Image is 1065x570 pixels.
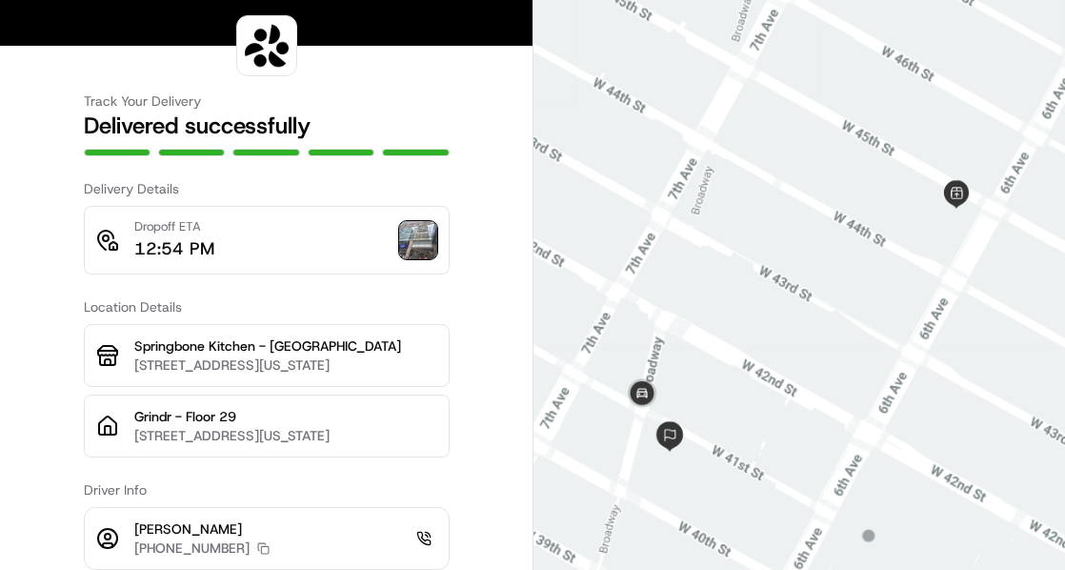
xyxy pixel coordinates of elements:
[84,297,450,316] h3: Location Details
[84,111,450,141] h2: Delivered successfully
[134,218,214,235] p: Dropoff ETA
[134,356,437,375] p: [STREET_ADDRESS][US_STATE]
[134,519,270,539] p: [PERSON_NAME]
[134,407,437,426] p: Grindr - Floor 29
[84,92,450,111] h3: Track Your Delivery
[134,426,437,445] p: [STREET_ADDRESS][US_STATE]
[134,235,214,262] p: 12:54 PM
[399,221,437,259] img: photo_proof_of_delivery image
[134,336,437,356] p: Springbone Kitchen - [GEOGRAPHIC_DATA]
[134,539,250,558] p: [PHONE_NUMBER]
[241,20,292,71] img: logo-public_tracking_screen-Sharebite-1703187580717.png
[84,480,450,499] h3: Driver Info
[84,179,450,198] h3: Delivery Details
